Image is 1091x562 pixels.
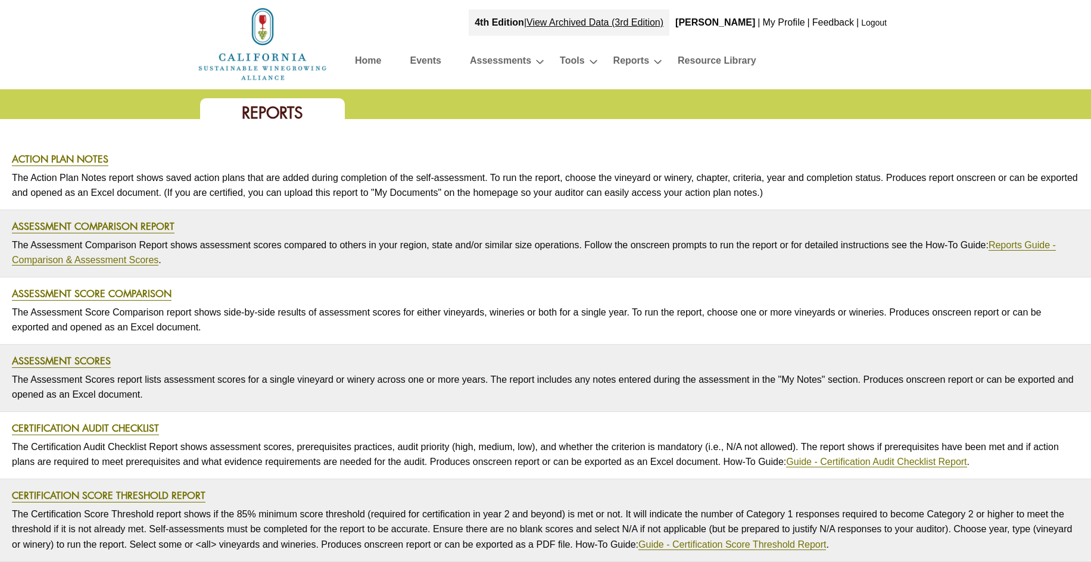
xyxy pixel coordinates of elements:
[12,369,1079,405] p: The Assessment Scores report lists assessment scores for a single vineyard or winery across one o...
[12,489,205,502] a: Certification Score Threshold Report
[12,220,174,233] a: Assessment Comparison Report
[12,302,1079,338] p: The Assessment Score Comparison report shows side-by-side results of assessment scores for either...
[786,457,967,467] a: Guide - Certification Audit Checklist Report
[12,287,172,301] a: Assessment Score Comparison
[806,10,811,36] div: |
[560,52,584,73] a: Tools
[812,17,854,27] a: Feedback
[242,102,303,123] span: Reports
[12,504,1079,555] p: The Certification Score Threshold report shows if the 85% minimum score threshold (required for c...
[12,354,111,368] a: Assessment Scores
[197,38,328,48] a: Home
[638,539,826,550] a: Guide - Certification Score Threshold Report
[475,17,524,27] strong: 4th Edition
[526,17,663,27] a: View Archived Data (3rd Edition)
[470,52,531,73] a: Assessments
[861,18,887,27] a: Logout
[855,10,860,36] div: |
[675,17,755,27] b: [PERSON_NAME]
[12,167,1079,204] p: The Action Plan Notes report shows saved action plans that are added during completion of the sel...
[469,10,669,36] div: |
[355,52,381,73] a: Home
[12,152,108,166] a: Action Plan Notes
[197,6,328,82] img: logo_cswa2x.png
[762,17,805,27] a: My Profile
[613,52,649,73] a: Reports
[410,52,441,73] a: Events
[12,421,159,435] a: Certification Audit Checklist
[12,235,1079,271] p: The Assessment Comparison Report shows assessment scores compared to others in your region, state...
[756,10,761,36] div: |
[678,52,756,73] a: Resource Library
[12,436,1079,473] p: The Certification Audit Checklist Report shows assessment scores, prerequisites practices, audit ...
